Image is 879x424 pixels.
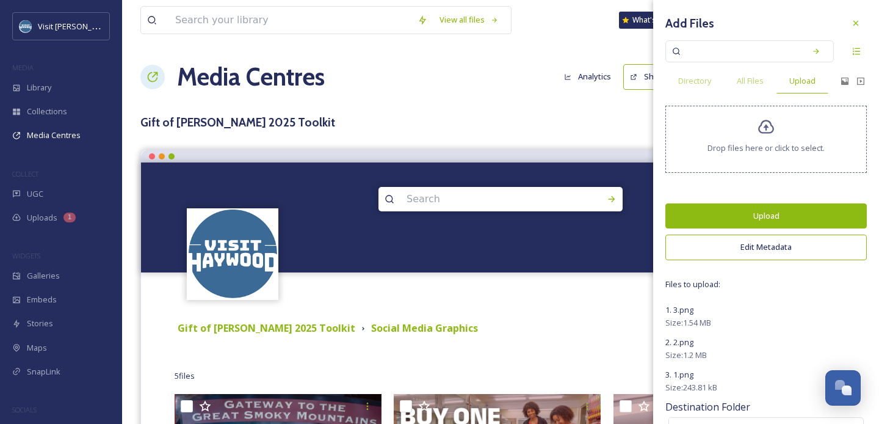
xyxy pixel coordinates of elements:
[12,63,34,72] span: MEDIA
[27,342,47,354] span: Maps
[175,370,195,382] span: 5 file s
[169,7,411,34] input: Search your library
[27,212,57,224] span: Uploads
[665,279,867,290] span: Files to upload:
[665,235,867,260] button: Edit Metadata
[400,186,568,213] input: Search
[27,318,53,329] span: Stories
[619,12,680,29] a: What's New
[27,366,60,378] span: SnapLink
[665,15,714,32] h3: Add Files
[665,337,693,348] span: 2. 2.png
[665,349,707,361] span: Size: 1.2 MB
[27,270,60,282] span: Galleries
[177,59,325,95] a: Media Centres
[665,369,693,380] span: 3. 1.png
[678,75,711,87] span: Directory
[665,400,867,414] span: Destination Folder
[12,251,40,260] span: WIDGETS
[789,75,816,87] span: Upload
[12,405,37,414] span: SOCIALS
[27,294,57,305] span: Embeds
[38,20,115,32] span: Visit [PERSON_NAME]
[27,130,81,141] span: Media Centres
[737,75,764,87] span: All Files
[27,188,43,200] span: UGC
[27,106,67,117] span: Collections
[189,210,277,298] img: images.png
[20,20,32,32] img: images.png
[140,114,861,131] h3: Gift of [PERSON_NAME] 2025 Toolkit
[665,382,717,393] span: Size: 243.81 kB
[707,142,825,154] span: Drop files here or click to select.
[825,370,861,406] button: Open Chat
[665,203,867,228] button: Upload
[63,213,76,222] div: 1
[623,64,673,89] button: Share
[371,321,478,335] strong: Social Media Graphics
[433,8,505,32] a: View all files
[558,65,617,89] button: Analytics
[558,65,623,89] a: Analytics
[178,321,355,335] strong: Gift of [PERSON_NAME] 2025 Toolkit
[665,304,693,315] span: 1. 3.png
[27,82,51,93] span: Library
[665,317,711,329] span: Size: 1.54 MB
[12,169,38,178] span: COLLECT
